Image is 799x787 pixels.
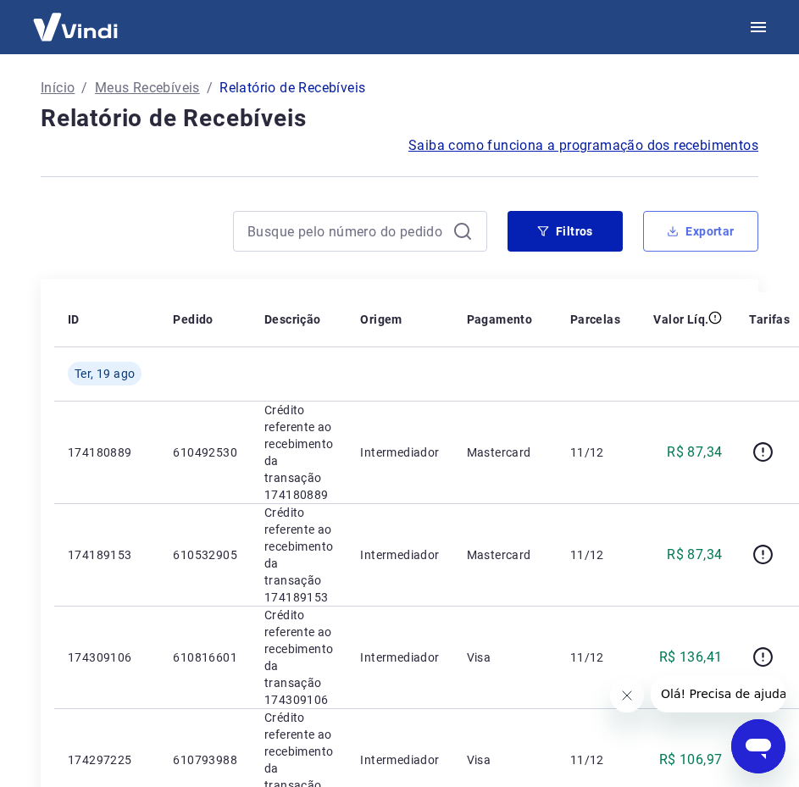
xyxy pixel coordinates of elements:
[667,545,722,565] p: R$ 87,34
[651,675,785,712] iframe: Mensagem da empresa
[659,750,723,770] p: R$ 106,97
[264,402,333,503] p: Crédito referente ao recebimento da transação 174180889
[360,546,439,563] p: Intermediador
[570,546,620,563] p: 11/12
[81,78,87,98] p: /
[653,311,708,328] p: Valor Líq.
[68,649,146,666] p: 174309106
[68,311,80,328] p: ID
[360,751,439,768] p: Intermediador
[610,679,644,712] iframe: Fechar mensagem
[360,444,439,461] p: Intermediador
[20,1,130,53] img: Vindi
[731,719,785,773] iframe: Botão para abrir a janela de mensagens
[75,365,135,382] span: Ter, 19 ago
[467,444,543,461] p: Mastercard
[264,607,333,708] p: Crédito referente ao recebimento da transação 174309106
[659,647,723,668] p: R$ 136,41
[570,649,620,666] p: 11/12
[749,311,790,328] p: Tarifas
[467,649,543,666] p: Visa
[173,649,237,666] p: 610816601
[68,546,146,563] p: 174189153
[10,12,142,25] span: Olá! Precisa de ajuda?
[41,78,75,98] a: Início
[643,211,758,252] button: Exportar
[173,751,237,768] p: 610793988
[95,78,200,98] a: Meus Recebíveis
[408,136,758,156] a: Saiba como funciona a programação dos recebimentos
[219,78,365,98] p: Relatório de Recebíveis
[360,311,402,328] p: Origem
[264,504,333,606] p: Crédito referente ao recebimento da transação 174189153
[467,311,533,328] p: Pagamento
[41,102,758,136] h4: Relatório de Recebíveis
[68,444,146,461] p: 174180889
[264,311,321,328] p: Descrição
[247,219,446,244] input: Busque pelo número do pedido
[570,751,620,768] p: 11/12
[360,649,439,666] p: Intermediador
[570,444,620,461] p: 11/12
[207,78,213,98] p: /
[173,546,237,563] p: 610532905
[173,311,213,328] p: Pedido
[508,211,623,252] button: Filtros
[173,444,237,461] p: 610492530
[570,311,620,328] p: Parcelas
[667,442,722,463] p: R$ 87,34
[467,546,543,563] p: Mastercard
[467,751,543,768] p: Visa
[68,751,146,768] p: 174297225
